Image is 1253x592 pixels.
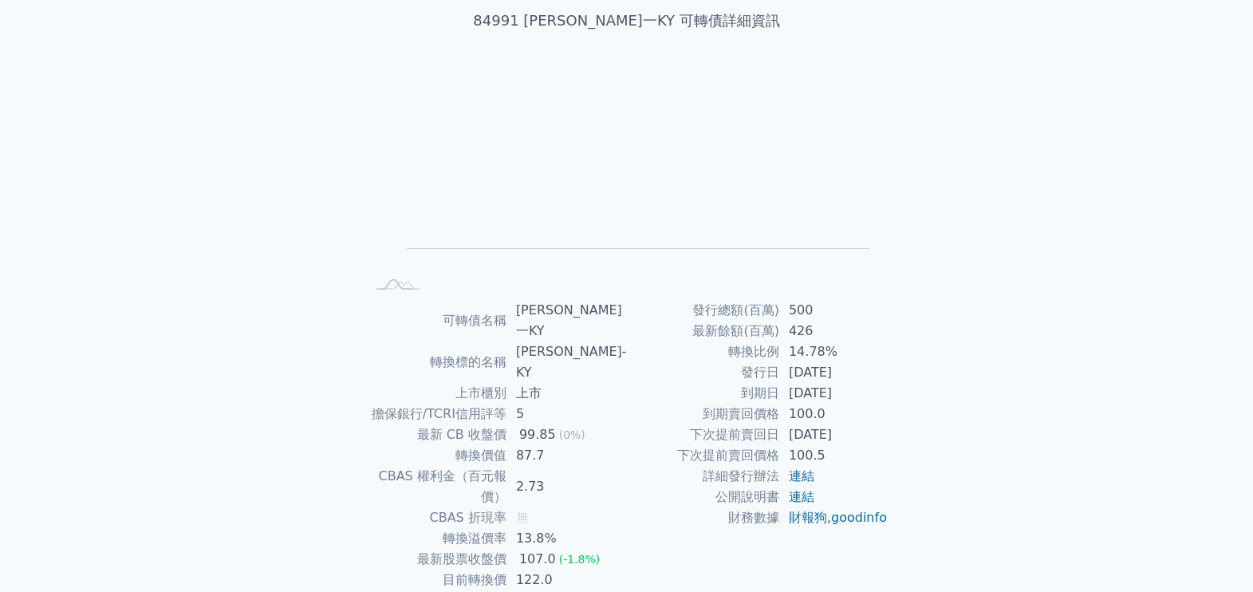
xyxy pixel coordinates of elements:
td: [DATE] [779,424,889,445]
span: (-1.8%) [559,553,601,566]
td: 2.73 [506,466,627,507]
td: , [779,507,889,528]
td: 最新餘額(百萬) [627,321,779,341]
td: 14.78% [779,341,889,362]
td: 可轉債名稱 [365,300,506,341]
td: [DATE] [779,383,889,404]
td: 擔保銀行/TCRI信用評等 [365,404,506,424]
h1: 84991 [PERSON_NAME]一KY 可轉債詳細資訊 [346,10,908,32]
td: 轉換溢價率 [365,528,506,549]
div: 107.0 [516,549,559,570]
td: 發行日 [627,362,779,383]
td: 13.8% [506,528,627,549]
span: 無 [516,510,529,525]
td: 財務數據 [627,507,779,528]
td: 122.0 [506,570,627,590]
td: 最新股票收盤價 [365,549,506,570]
td: 到期賣回價格 [627,404,779,424]
a: 連結 [789,489,814,504]
td: [DATE] [779,362,889,383]
td: 500 [779,300,889,321]
td: [PERSON_NAME]-KY [506,341,627,383]
td: 上市 [506,383,627,404]
td: 轉換價值 [365,445,506,466]
td: CBAS 折現率 [365,507,506,528]
td: 到期日 [627,383,779,404]
td: 426 [779,321,889,341]
g: Chart [392,81,870,272]
td: 最新 CB 收盤價 [365,424,506,445]
a: goodinfo [831,510,887,525]
div: 99.85 [516,424,559,445]
td: 5 [506,404,627,424]
td: 詳細發行辦法 [627,466,779,487]
td: CBAS 權利金（百元報價） [365,466,506,507]
td: 100.0 [779,404,889,424]
td: 87.7 [506,445,627,466]
td: 100.5 [779,445,889,466]
td: 目前轉換價 [365,570,506,590]
span: (0%) [559,428,585,441]
td: 轉換比例 [627,341,779,362]
td: 公開說明書 [627,487,779,507]
td: 上市櫃別 [365,383,506,404]
td: 下次提前賣回日 [627,424,779,445]
td: 下次提前賣回價格 [627,445,779,466]
td: 發行總額(百萬) [627,300,779,321]
td: [PERSON_NAME]一KY [506,300,627,341]
a: 財報狗 [789,510,827,525]
a: 連結 [789,468,814,483]
td: 轉換標的名稱 [365,341,506,383]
